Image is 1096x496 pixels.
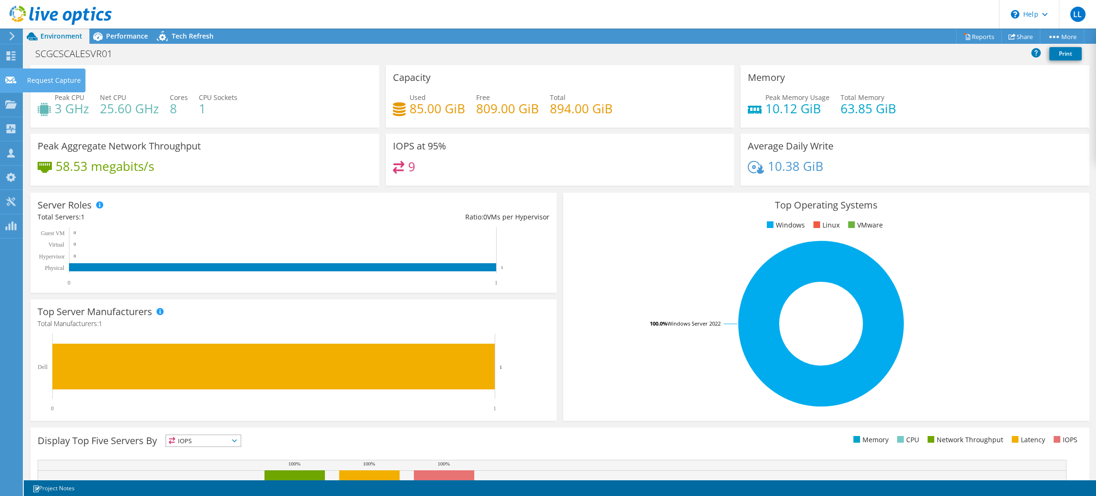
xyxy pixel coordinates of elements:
[294,212,549,222] div: Ratio: VMs per Hypervisor
[570,200,1082,210] h3: Top Operating Systems
[851,435,889,445] li: Memory
[393,141,446,151] h3: IOPS at 95%
[667,320,721,327] tspan: Windows Server 2022
[1040,29,1084,44] a: More
[55,93,84,102] span: Peak CPU
[56,161,154,171] h4: 58.53 megabits/s
[39,253,65,260] text: Hypervisor
[51,405,54,412] text: 0
[410,103,465,114] h4: 85.00 GiB
[55,103,89,114] h4: 3 GHz
[199,93,237,102] span: CPU Sockets
[26,482,81,494] a: Project Notes
[895,435,919,445] li: CPU
[74,230,76,235] text: 0
[41,230,65,237] text: Guest VM
[40,31,82,40] span: Environment
[925,435,1003,445] li: Network Throughput
[650,320,667,327] tspan: 100.0%
[393,72,431,83] h3: Capacity
[476,93,490,102] span: Free
[1049,47,1082,60] a: Print
[74,254,76,258] text: 0
[68,279,70,286] text: 0
[493,405,496,412] text: 1
[476,103,539,114] h4: 809.00 GiB
[410,93,426,102] span: Used
[38,307,152,317] h3: Top Server Manufacturers
[765,103,830,114] h4: 10.12 GiB
[438,461,450,466] text: 100%
[38,200,92,210] h3: Server Roles
[166,435,241,446] span: IOPS
[38,364,48,370] text: Dell
[765,93,830,102] span: Peak Memory Usage
[49,241,65,248] text: Virtual
[483,212,487,221] span: 0
[1011,10,1019,19] svg: \n
[550,103,613,114] h4: 894.00 GiB
[495,279,498,286] text: 1
[170,103,188,114] h4: 8
[106,31,148,40] span: Performance
[74,242,76,247] text: 0
[81,212,85,221] span: 1
[1001,29,1040,44] a: Share
[550,93,566,102] span: Total
[768,161,823,171] h4: 10.38 GiB
[98,319,102,328] span: 1
[31,49,127,59] h1: SCGCSCALESVR01
[45,265,64,271] text: Physical
[841,93,884,102] span: Total Memory
[748,72,785,83] h3: Memory
[199,103,237,114] h4: 1
[811,220,840,230] li: Linux
[764,220,805,230] li: Windows
[956,29,1002,44] a: Reports
[38,318,549,329] h4: Total Manufacturers:
[100,103,159,114] h4: 25.60 GHz
[499,364,502,370] text: 1
[1051,435,1077,445] li: IOPS
[100,93,126,102] span: Net CPU
[38,141,201,151] h3: Peak Aggregate Network Throughput
[170,93,188,102] span: Cores
[501,265,503,270] text: 1
[841,103,896,114] h4: 63.85 GiB
[38,212,294,222] div: Total Servers:
[748,141,833,151] h3: Average Daily Write
[846,220,883,230] li: VMware
[22,69,86,92] div: Request Capture
[1070,7,1086,22] span: LL
[408,161,415,172] h4: 9
[172,31,214,40] span: Tech Refresh
[363,461,375,466] text: 100%
[1009,435,1045,445] li: Latency
[288,461,301,466] text: 100%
